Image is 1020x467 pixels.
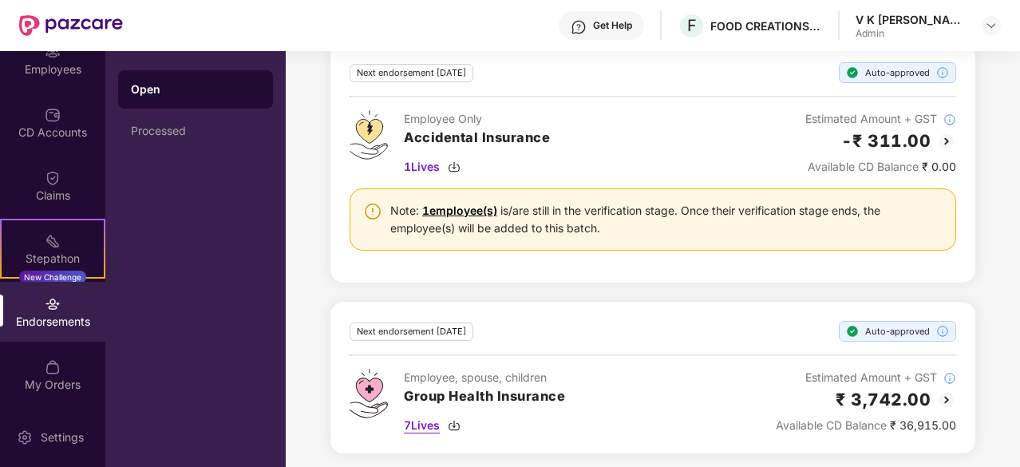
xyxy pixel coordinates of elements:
span: Available CD Balance [776,418,887,432]
div: Auto-approved [839,321,956,342]
img: svg+xml;base64,PHN2ZyBpZD0iSW5mb18tXzMyeDMyIiBkYXRhLW5hbWU9IkluZm8gLSAzMngzMiIgeG1sbnM9Imh0dHA6Ly... [943,113,956,126]
div: New Challenge [19,271,86,283]
img: svg+xml;base64,PHN2ZyBpZD0iU3RlcC1Eb25lLTE2eDE2IiB4bWxucz0iaHR0cDovL3d3dy53My5vcmcvMjAwMC9zdmciIH... [846,66,859,79]
div: Next endorsement [DATE] [350,64,473,82]
img: svg+xml;base64,PHN2ZyB4bWxucz0iaHR0cDovL3d3dy53My5vcmcvMjAwMC9zdmciIHdpZHRoPSI0OS4zMjEiIGhlaWdodD... [350,110,388,160]
img: svg+xml;base64,PHN2ZyB4bWxucz0iaHR0cDovL3d3dy53My5vcmcvMjAwMC9zdmciIHdpZHRoPSI0Ny43MTQiIGhlaWdodD... [350,369,388,418]
img: svg+xml;base64,PHN2ZyBpZD0iSW5mb18tXzMyeDMyIiBkYXRhLW5hbWU9IkluZm8gLSAzMngzMiIgeG1sbnM9Imh0dHA6Ly... [936,66,949,79]
img: svg+xml;base64,PHN2ZyBpZD0iU2V0dGluZy0yMHgyMCIgeG1sbnM9Imh0dHA6Ly93d3cudzMub3JnLzIwMDAvc3ZnIiB3aW... [17,429,33,445]
h2: ₹ 3,742.00 [836,386,931,413]
img: svg+xml;base64,PHN2ZyBpZD0iSW5mb18tXzMyeDMyIiBkYXRhLW5hbWU9IkluZm8gLSAzMngzMiIgeG1sbnM9Imh0dHA6Ly... [936,325,949,338]
img: New Pazcare Logo [19,15,123,36]
div: Auto-approved [839,62,956,83]
span: F [687,16,697,35]
div: ₹ 0.00 [805,158,956,176]
span: Available CD Balance [808,160,919,173]
h3: Accidental Insurance [404,128,550,148]
img: svg+xml;base64,PHN2ZyBpZD0iQ0RfQWNjb3VudHMiIGRhdGEtbmFtZT0iQ0QgQWNjb3VudHMiIHhtbG5zPSJodHRwOi8vd3... [45,107,61,123]
h2: -₹ 311.00 [841,128,931,154]
div: ₹ 36,915.00 [776,417,956,434]
span: 1 Lives [404,158,440,176]
div: Processed [131,125,260,137]
div: Next endorsement [DATE] [350,323,473,341]
img: svg+xml;base64,PHN2ZyBpZD0iRHJvcGRvd24tMzJ4MzIiIHhtbG5zPSJodHRwOi8vd3d3LnczLm9yZy8yMDAwL3N2ZyIgd2... [985,19,998,32]
div: Open [131,81,260,97]
img: svg+xml;base64,PHN2ZyBpZD0iRW1wbG95ZWVzIiB4bWxucz0iaHR0cDovL3d3dy53My5vcmcvMjAwMC9zdmciIHdpZHRoPS... [45,44,61,60]
div: Admin [856,27,967,40]
img: svg+xml;base64,PHN2ZyBpZD0iSW5mb18tXzMyeDMyIiBkYXRhLW5hbWU9IkluZm8gLSAzMngzMiIgeG1sbnM9Imh0dHA6Ly... [943,372,956,385]
div: Estimated Amount + GST [776,369,956,386]
div: Employee, spouse, children [404,369,565,386]
img: svg+xml;base64,PHN2ZyBpZD0iRG93bmxvYWQtMzJ4MzIiIHhtbG5zPSJodHRwOi8vd3d3LnczLm9yZy8yMDAwL3N2ZyIgd2... [448,160,461,173]
div: Estimated Amount + GST [805,110,956,128]
div: Stepathon [2,251,104,267]
img: svg+xml;base64,PHN2ZyBpZD0iRW5kb3JzZW1lbnRzIiB4bWxucz0iaHR0cDovL3d3dy53My5vcmcvMjAwMC9zdmciIHdpZH... [45,296,61,312]
img: svg+xml;base64,PHN2ZyBpZD0iRG93bmxvYWQtMzJ4MzIiIHhtbG5zPSJodHRwOi8vd3d3LnczLm9yZy8yMDAwL3N2ZyIgd2... [448,419,461,432]
img: svg+xml;base64,PHN2ZyBpZD0iQ2xhaW0iIHhtbG5zPSJodHRwOi8vd3d3LnczLm9yZy8yMDAwL3N2ZyIgd2lkdGg9IjIwIi... [45,170,61,186]
div: V K [PERSON_NAME] [856,12,967,27]
span: 7 Lives [404,417,440,434]
div: Note: is/are still in the verification stage. Once their verification stage ends, the employee(s)... [390,202,943,237]
img: svg+xml;base64,PHN2ZyBpZD0iSGVscC0zMngzMiIgeG1sbnM9Imh0dHA6Ly93d3cudzMub3JnLzIwMDAvc3ZnIiB3aWR0aD... [571,19,587,35]
div: Employee Only [404,110,550,128]
img: svg+xml;base64,PHN2ZyBpZD0iQmFjay0yMHgyMCIgeG1sbnM9Imh0dHA6Ly93d3cudzMub3JnLzIwMDAvc3ZnIiB3aWR0aD... [937,390,956,410]
img: svg+xml;base64,PHN2ZyBpZD0iV2FybmluZ18tXzI0eDI0IiBkYXRhLW5hbWU9Ildhcm5pbmcgLSAyNHgyNCIgeG1sbnM9Im... [363,202,382,221]
a: 1 employee(s) [422,204,497,217]
img: svg+xml;base64,PHN2ZyBpZD0iTXlfT3JkZXJzIiBkYXRhLW5hbWU9Ik15IE9yZGVycyIgeG1sbnM9Imh0dHA6Ly93d3cudz... [45,359,61,375]
div: FOOD CREATIONS PRIVATE LIMITED, [710,18,822,34]
img: svg+xml;base64,PHN2ZyB4bWxucz0iaHR0cDovL3d3dy53My5vcmcvMjAwMC9zdmciIHdpZHRoPSIyMSIgaGVpZ2h0PSIyMC... [45,233,61,249]
img: svg+xml;base64,PHN2ZyBpZD0iU3RlcC1Eb25lLTE2eDE2IiB4bWxucz0iaHR0cDovL3d3dy53My5vcmcvMjAwMC9zdmciIH... [846,325,859,338]
div: Settings [36,429,89,445]
div: Get Help [593,19,632,32]
img: svg+xml;base64,PHN2ZyBpZD0iQmFjay0yMHgyMCIgeG1sbnM9Imh0dHA6Ly93d3cudzMub3JnLzIwMDAvc3ZnIiB3aWR0aD... [937,132,956,151]
h3: Group Health Insurance [404,386,565,407]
